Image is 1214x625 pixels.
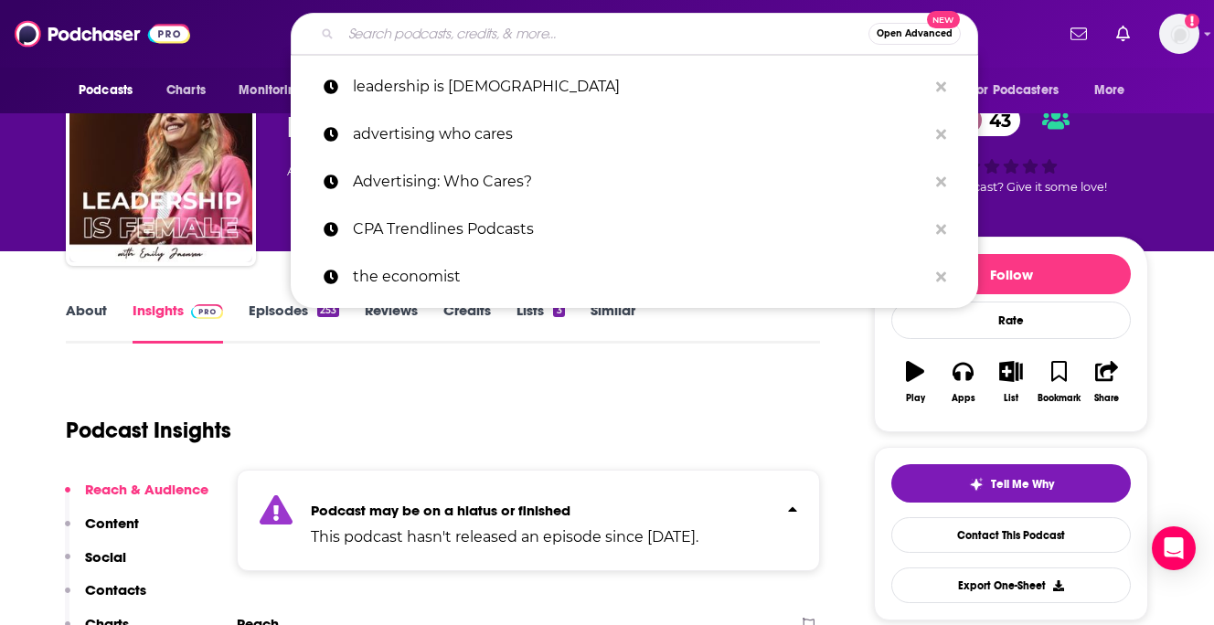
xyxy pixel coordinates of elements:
button: tell me why sparkleTell Me Why [891,464,1131,503]
div: Bookmark [1038,393,1081,404]
span: Open Advanced [877,29,953,38]
p: Social [85,548,126,566]
a: Advertising: Who Cares? [291,158,978,206]
strong: Podcast may be on a hiatus or finished [311,502,570,519]
button: Follow [891,254,1131,294]
p: Advertising: Who Cares? [353,158,927,206]
p: CPA Trendlines Podcasts [353,206,927,253]
a: 43 [953,104,1020,136]
p: Contacts [85,581,146,599]
span: Logged in as mgaynor [1159,14,1199,54]
span: More [1094,78,1125,103]
button: Export One-Sheet [891,567,1131,603]
div: 253 [317,304,339,317]
span: Good podcast? Give it some love! [915,180,1107,194]
button: Social [65,548,126,582]
span: Charts [166,78,206,103]
img: User Profile [1159,14,1199,54]
a: InsightsPodchaser Pro [133,302,223,344]
div: Share [1094,393,1119,404]
a: Reviews [365,302,418,344]
p: the economist [353,253,927,301]
button: List [987,349,1035,415]
input: Search podcasts, credits, & more... [341,19,868,48]
div: List [1004,393,1018,404]
p: This podcast hasn't released an episode since [DATE]. [311,526,698,548]
h1: Podcast Insights [66,417,231,444]
div: Play [906,393,925,404]
div: Apps [952,393,975,404]
a: advertising who cares [291,111,978,158]
a: Show notifications dropdown [1109,18,1137,49]
p: Content [85,514,139,532]
button: Show profile menu [1159,14,1199,54]
button: Share [1083,349,1131,415]
span: New [927,11,960,28]
button: open menu [1081,73,1148,108]
button: Play [891,349,939,415]
div: 3 [553,304,564,317]
div: Search podcasts, credits, & more... [291,13,978,55]
img: Leadership is Female [69,79,252,262]
button: Content [65,514,139,548]
button: Bookmark [1035,349,1082,415]
div: Rate [891,302,1131,339]
img: Podchaser - Follow, Share and Rate Podcasts [15,16,190,51]
img: tell me why sparkle [969,477,984,492]
img: Podchaser Pro [191,304,223,319]
a: Episodes253 [249,302,339,344]
button: open menu [66,73,156,108]
a: Lists3 [516,302,564,344]
a: Show notifications dropdown [1063,18,1094,49]
span: Tell Me Why [991,477,1054,492]
button: Open AdvancedNew [868,23,961,45]
div: Open Intercom Messenger [1152,526,1196,570]
section: Click to expand status details [237,470,820,571]
p: leadership is female [353,63,927,111]
p: Reach & Audience [85,481,208,498]
a: Credits [443,302,491,344]
a: CPA Trendlines Podcasts [291,206,978,253]
div: 43Good podcast? Give it some love! [874,92,1148,206]
span: Podcasts [79,78,133,103]
a: leadership is [DEMOGRAPHIC_DATA] [291,63,978,111]
span: 43 [971,104,1020,136]
a: About [66,302,107,344]
button: open menu [226,73,327,108]
svg: Add a profile image [1185,14,1199,28]
a: Contact This Podcast [891,517,1131,553]
a: Similar [591,302,635,344]
button: Reach & Audience [65,481,208,514]
p: advertising who cares [353,111,927,158]
a: the economist [291,253,978,301]
a: Charts [154,73,217,108]
div: A weekly podcast [287,160,563,182]
button: Apps [939,349,986,415]
span: Monitoring [239,78,303,103]
button: open menu [959,73,1085,108]
span: For Podcasters [971,78,1059,103]
button: Contacts [65,581,146,615]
